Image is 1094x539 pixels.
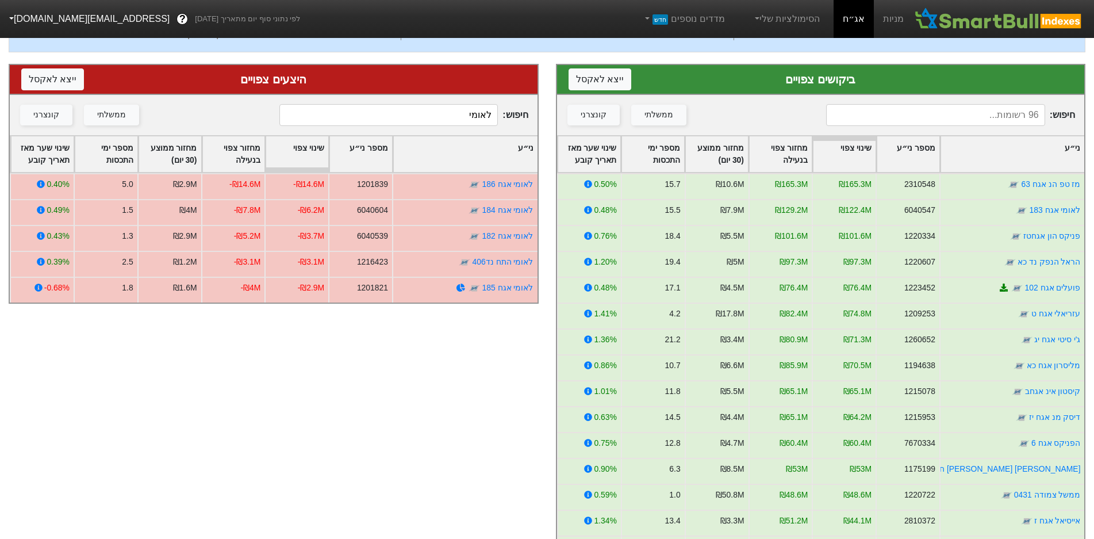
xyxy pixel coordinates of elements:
div: 1.20% [594,256,616,268]
div: 1.3 [122,230,133,242]
img: tase link [469,282,480,294]
span: חדש [652,14,668,25]
div: 6040547 [904,204,935,216]
div: 1175199 [904,463,935,475]
a: מדדים נוספיםחדש [638,7,730,30]
button: ייצא לאקסל [569,68,631,90]
div: ביקושים צפויים [569,71,1073,88]
div: ₪3.3M [720,515,744,527]
img: tase link [1008,179,1019,190]
div: ₪85.9M [779,360,808,372]
div: ₪65.1M [779,411,808,423]
img: tase link [459,257,470,268]
a: מליסרון אגח כא [1026,361,1080,370]
div: ₪60.4M [843,437,872,449]
div: 6.3 [669,463,680,475]
div: ₪4.5M [720,282,744,294]
div: Toggle SortBy [75,136,137,172]
div: 15.5 [665,204,680,216]
button: קונצרני [20,105,72,125]
button: ממשלתי [631,105,686,125]
div: 0.40% [47,178,69,190]
div: 0.90% [594,463,616,475]
div: ₪74.8M [843,308,872,320]
div: ₪7.9M [720,204,744,216]
div: 14.5 [665,411,680,423]
div: ₪53M [850,463,872,475]
a: לאומי אגח 182 [482,231,533,240]
div: 1220722 [904,489,935,501]
div: 0.43% [47,230,69,242]
span: חיפוש : [826,104,1075,126]
div: -₪14.6M [229,178,260,190]
div: קונצרני [581,109,607,121]
div: Toggle SortBy [139,136,201,172]
button: קונצרני [567,105,620,125]
div: -₪6.2M [298,204,325,216]
a: [PERSON_NAME] [PERSON_NAME] ח [939,464,1080,473]
a: פועלים אגח 102 [1024,283,1080,292]
div: 1.34% [594,515,616,527]
div: -₪3.1M [234,256,261,268]
div: 0.59% [594,489,616,501]
div: ₪101.6M [838,230,871,242]
div: 1.0 [669,489,680,501]
div: 0.63% [594,411,616,423]
div: -₪3.1M [298,256,325,268]
div: ₪129.2M [774,204,807,216]
div: ₪51.2M [779,515,808,527]
a: הפניקס אגח 6 [1031,438,1080,448]
div: 12.8 [665,437,680,449]
div: 0.76% [594,230,616,242]
div: Toggle SortBy [266,136,328,172]
div: 1201839 [357,178,388,190]
a: לאומי אגח 185 [482,283,533,292]
div: 6040539 [357,230,388,242]
img: tase link [1011,282,1023,294]
div: ₪5.5M [720,230,744,242]
div: ₪5.5M [720,385,744,397]
a: הראל הנפק נד כא [1017,257,1080,266]
img: tase link [1009,231,1021,242]
div: 0.75% [594,437,616,449]
div: 1194638 [904,360,935,372]
button: ייצא לאקסל [21,68,84,90]
div: 2310548 [904,178,935,190]
div: Toggle SortBy [11,136,74,172]
div: Toggle SortBy [685,136,748,172]
a: פניקס הון אגחטז [1023,231,1080,240]
div: Toggle SortBy [749,136,812,172]
input: 96 רשומות... [826,104,1045,126]
img: tase link [469,231,480,242]
div: 1215078 [904,385,935,397]
div: 1260652 [904,334,935,346]
div: 1209253 [904,308,935,320]
a: הסימולציות שלי [748,7,825,30]
div: -₪14.6M [293,178,324,190]
a: לאומי אגח 184 [482,205,533,215]
div: ₪65.1M [843,385,872,397]
div: ₪2.9M [173,230,197,242]
div: ₪82.4M [779,308,808,320]
a: אייסיאל אגח ז [1034,516,1080,525]
a: דיסק מנ אגח יז [1028,412,1080,422]
a: ממשל צמודה 0431 [1014,490,1080,499]
div: ₪10.6M [715,178,744,190]
div: Toggle SortBy [329,136,392,172]
div: ממשלתי [97,109,126,121]
div: 2810372 [904,515,935,527]
img: tase link [1011,386,1023,397]
div: ₪97.3M [779,256,808,268]
img: tase link [1016,205,1027,216]
div: ₪53M [786,463,808,475]
div: -₪2.9M [298,282,325,294]
div: ₪4M [179,204,197,216]
img: tase link [1015,412,1027,423]
div: ₪71.3M [843,334,872,346]
a: לאומי אגח 186 [482,179,533,189]
a: לאומי אגח 183 [1029,205,1080,215]
div: 1.36% [594,334,616,346]
div: ₪80.9M [779,334,808,346]
div: ₪1.2M [173,256,197,268]
div: 1220607 [904,256,935,268]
